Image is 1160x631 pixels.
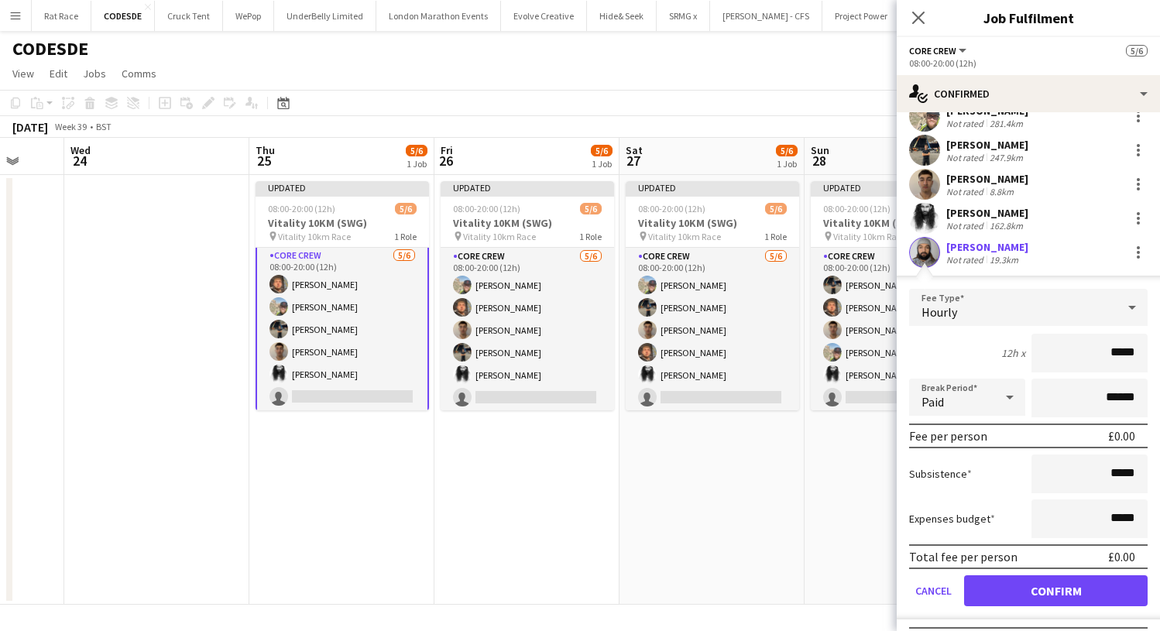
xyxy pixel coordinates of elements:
[592,158,612,170] div: 1 Job
[580,203,602,214] span: 5/6
[376,1,501,31] button: London Marathon Events
[256,216,429,230] h3: Vitality 10KM (SWG)
[710,1,822,31] button: [PERSON_NAME] - CFS
[591,145,613,156] span: 5/6
[764,231,787,242] span: 1 Role
[909,575,958,606] button: Cancel
[256,181,429,410] app-job-card: Updated08:00-20:00 (12h)5/6Vitality 10KM (SWG) Vitality 10km Race1 RoleCore Crew5/608:00-20:00 (1...
[909,549,1018,564] div: Total fee per person
[77,63,112,84] a: Jobs
[657,1,710,31] button: SRMG x
[946,186,987,197] div: Not rated
[626,181,799,194] div: Updated
[12,67,34,81] span: View
[987,220,1026,231] div: 162.8km
[122,67,156,81] span: Comms
[6,63,40,84] a: View
[987,118,1026,129] div: 281.4km
[811,181,984,194] div: Updated
[115,63,163,84] a: Comms
[441,181,614,194] div: Updated
[897,8,1160,28] h3: Job Fulfilment
[441,216,614,230] h3: Vitality 10KM (SWG)
[463,231,536,242] span: Vitality 10km Race
[32,1,91,31] button: Rat Race
[407,158,427,170] div: 1 Job
[91,1,155,31] button: CODESDE
[68,152,91,170] span: 24
[395,203,417,214] span: 5/6
[96,121,112,132] div: BST
[441,143,453,157] span: Fri
[946,138,1028,152] div: [PERSON_NAME]
[811,143,829,157] span: Sun
[909,467,972,481] label: Subsistence
[43,63,74,84] a: Edit
[921,304,957,320] span: Hourly
[579,231,602,242] span: 1 Role
[987,152,1026,163] div: 247.9km
[1126,45,1148,57] span: 5/6
[587,1,657,31] button: Hide& Seek
[946,240,1028,254] div: [PERSON_NAME]
[811,248,984,413] app-card-role: Core Crew5/608:00-20:00 (12h)[PERSON_NAME][PERSON_NAME][PERSON_NAME][PERSON_NAME][PERSON_NAME]
[964,575,1148,606] button: Confirm
[897,75,1160,112] div: Confirmed
[946,152,987,163] div: Not rated
[946,254,987,266] div: Not rated
[268,203,335,214] span: 08:00-20:00 (12h)
[438,152,453,170] span: 26
[441,248,614,413] app-card-role: Core Crew5/608:00-20:00 (12h)[PERSON_NAME][PERSON_NAME][PERSON_NAME][PERSON_NAME][PERSON_NAME]
[909,57,1148,69] div: 08:00-20:00 (12h)
[83,67,106,81] span: Jobs
[626,181,799,410] app-job-card: Updated08:00-20:00 (12h)5/6Vitality 10KM (SWG) Vitality 10km Race1 RoleCore Crew5/608:00-20:00 (1...
[253,152,275,170] span: 25
[626,143,643,157] span: Sat
[946,220,987,231] div: Not rated
[822,1,901,31] button: Project Power
[765,203,787,214] span: 5/6
[12,37,88,60] h1: CODESDE
[987,186,1017,197] div: 8.8km
[648,231,721,242] span: Vitality 10km Race
[274,1,376,31] button: UnderBelly Limited
[987,254,1021,266] div: 19.3km
[1108,428,1135,444] div: £0.00
[1001,346,1025,360] div: 12h x
[256,181,429,194] div: Updated
[51,121,90,132] span: Week 39
[808,152,829,170] span: 28
[1108,549,1135,564] div: £0.00
[638,203,705,214] span: 08:00-20:00 (12h)
[777,158,797,170] div: 1 Job
[909,428,987,444] div: Fee per person
[278,231,351,242] span: Vitality 10km Race
[909,512,995,526] label: Expenses budget
[946,206,1028,220] div: [PERSON_NAME]
[623,152,643,170] span: 27
[946,118,987,129] div: Not rated
[823,203,891,214] span: 08:00-20:00 (12h)
[453,203,520,214] span: 08:00-20:00 (12h)
[833,231,906,242] span: Vitality 10km Race
[811,181,984,410] app-job-card: Updated08:00-20:00 (12h)5/6Vitality 10KM (SWG) Vitality 10km Race1 RoleCore Crew5/608:00-20:00 (1...
[626,216,799,230] h3: Vitality 10KM (SWG)
[909,45,956,57] span: Core Crew
[909,45,969,57] button: Core Crew
[50,67,67,81] span: Edit
[256,143,275,157] span: Thu
[626,248,799,413] app-card-role: Core Crew5/608:00-20:00 (12h)[PERSON_NAME][PERSON_NAME][PERSON_NAME][PERSON_NAME][PERSON_NAME]
[155,1,223,31] button: Cruck Tent
[256,245,429,413] app-card-role: Core Crew5/608:00-20:00 (12h)[PERSON_NAME][PERSON_NAME][PERSON_NAME][PERSON_NAME][PERSON_NAME]
[70,143,91,157] span: Wed
[12,119,48,135] div: [DATE]
[501,1,587,31] button: Evolve Creative
[441,181,614,410] app-job-card: Updated08:00-20:00 (12h)5/6Vitality 10KM (SWG) Vitality 10km Race1 RoleCore Crew5/608:00-20:00 (1...
[776,145,798,156] span: 5/6
[811,216,984,230] h3: Vitality 10KM (SWG)
[921,394,944,410] span: Paid
[223,1,274,31] button: WePop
